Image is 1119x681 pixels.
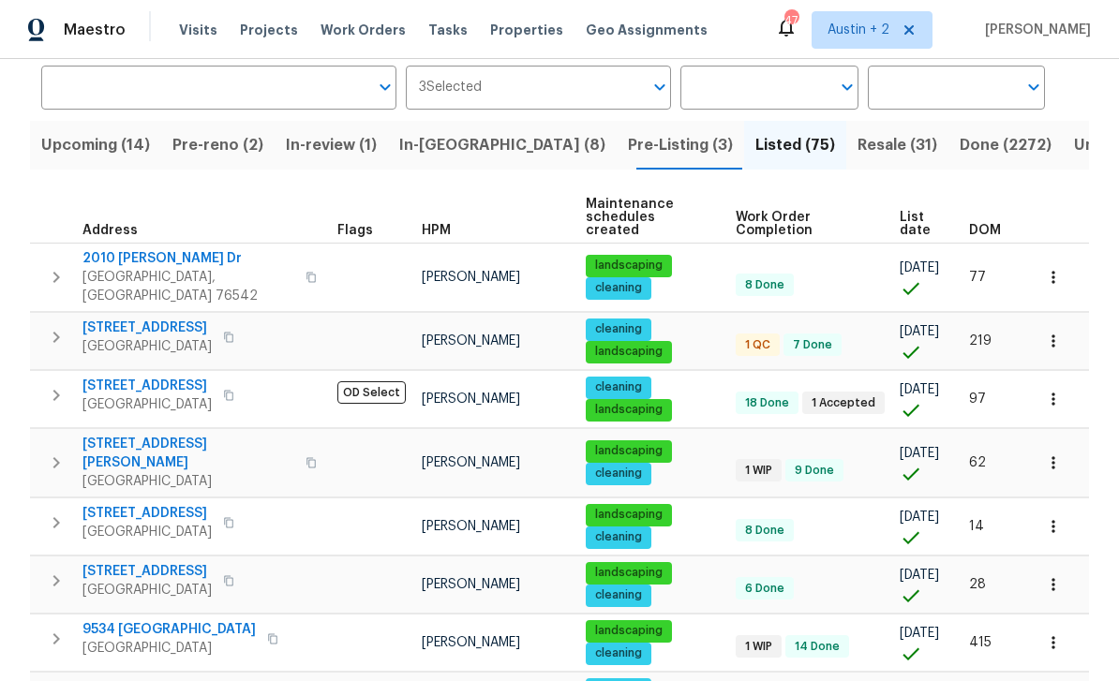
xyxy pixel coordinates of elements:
[82,639,256,658] span: [GEOGRAPHIC_DATA]
[422,578,520,591] span: [PERSON_NAME]
[977,21,1091,39] span: [PERSON_NAME]
[647,74,673,100] button: Open
[82,268,294,305] span: [GEOGRAPHIC_DATA], [GEOGRAPHIC_DATA] 76542
[900,569,939,582] span: [DATE]
[787,639,847,655] span: 14 Done
[82,523,212,541] span: [GEOGRAPHIC_DATA]
[82,337,212,356] span: [GEOGRAPHIC_DATA]
[969,334,992,348] span: 219
[738,523,792,539] span: 8 Done
[960,132,1052,158] span: Done (2272)
[969,456,986,469] span: 62
[82,562,212,581] span: [STREET_ADDRESS]
[428,23,468,37] span: Tasks
[172,132,263,158] span: Pre-reno (2)
[785,337,840,353] span: 7 Done
[969,271,986,284] span: 77
[240,21,298,39] span: Projects
[755,132,835,158] span: Listed (75)
[738,395,797,411] span: 18 Done
[900,261,939,274] span: [DATE]
[490,21,563,39] span: Properties
[82,249,294,268] span: 2010 [PERSON_NAME] Dr
[82,377,212,395] span: [STREET_ADDRESS]
[422,271,520,284] span: [PERSON_NAME]
[588,321,649,337] span: cleaning
[419,80,482,96] span: 3 Selected
[82,318,212,337] span: [STREET_ADDRESS]
[736,211,869,237] span: Work Order Completion
[82,620,256,639] span: 9534 [GEOGRAPHIC_DATA]
[588,344,670,360] span: landscaping
[588,565,670,581] span: landscaping
[179,21,217,39] span: Visits
[422,520,520,533] span: [PERSON_NAME]
[969,636,992,649] span: 415
[628,132,733,158] span: Pre-Listing (3)
[41,132,150,158] span: Upcoming (14)
[804,395,883,411] span: 1 Accepted
[828,21,889,39] span: Austin + 2
[858,132,937,158] span: Resale (31)
[422,456,520,469] span: [PERSON_NAME]
[834,74,860,100] button: Open
[586,21,708,39] span: Geo Assignments
[588,258,670,274] span: landscaping
[422,334,520,348] span: [PERSON_NAME]
[588,587,649,603] span: cleaning
[588,443,670,459] span: landscaping
[588,529,649,545] span: cleaning
[738,639,780,655] span: 1 WIP
[588,507,670,523] span: landscaping
[738,277,792,293] span: 8 Done
[586,198,703,237] span: Maintenance schedules created
[900,447,939,460] span: [DATE]
[900,383,939,396] span: [DATE]
[82,581,212,600] span: [GEOGRAPHIC_DATA]
[82,435,294,472] span: [STREET_ADDRESS][PERSON_NAME]
[286,132,377,158] span: In-review (1)
[588,466,649,481] span: cleaning
[588,280,649,296] span: cleaning
[82,504,212,523] span: [STREET_ADDRESS]
[1021,74,1047,100] button: Open
[969,224,1001,237] span: DOM
[422,392,520,406] span: [PERSON_NAME]
[588,379,649,395] span: cleaning
[422,636,520,649] span: [PERSON_NAME]
[787,463,842,479] span: 9 Done
[738,463,780,479] span: 1 WIP
[588,402,670,418] span: landscaping
[399,132,605,158] span: In-[GEOGRAPHIC_DATA] (8)
[337,224,373,237] span: Flags
[588,645,649,661] span: cleaning
[900,325,939,338] span: [DATE]
[900,511,939,524] span: [DATE]
[321,21,406,39] span: Work Orders
[64,21,126,39] span: Maestro
[784,11,798,30] div: 47
[738,337,778,353] span: 1 QC
[588,623,670,639] span: landscaping
[969,392,986,406] span: 97
[969,520,984,533] span: 14
[337,381,406,404] span: OD Select
[738,581,792,597] span: 6 Done
[969,578,986,591] span: 28
[900,211,937,237] span: List date
[82,395,212,414] span: [GEOGRAPHIC_DATA]
[82,224,138,237] span: Address
[82,472,294,491] span: [GEOGRAPHIC_DATA]
[372,74,398,100] button: Open
[900,627,939,640] span: [DATE]
[422,224,451,237] span: HPM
